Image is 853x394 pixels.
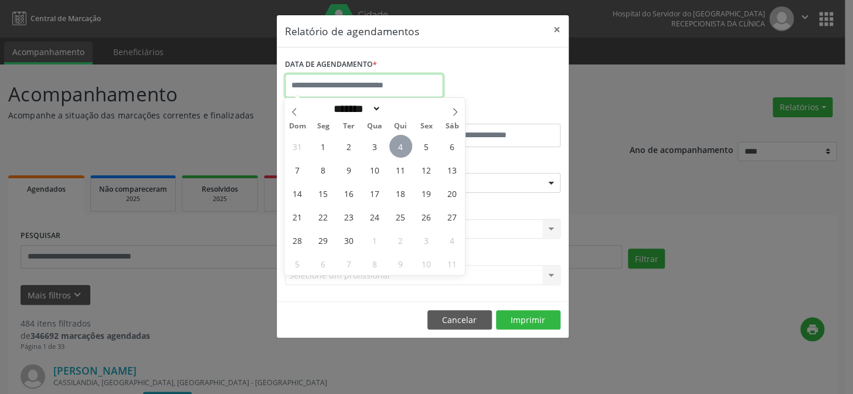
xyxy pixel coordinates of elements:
span: Setembro 13, 2025 [440,158,463,181]
label: DATA DE AGENDAMENTO [285,56,377,74]
button: Imprimir [496,310,560,330]
select: Month [329,103,381,115]
span: Sáb [439,123,465,130]
span: Setembro 21, 2025 [286,205,309,228]
span: Setembro 15, 2025 [312,182,335,205]
h5: Relatório de agendamentos [285,23,419,39]
span: Outubro 1, 2025 [363,229,386,252]
span: Setembro 28, 2025 [286,229,309,252]
span: Outubro 6, 2025 [312,252,335,275]
span: Qui [388,123,413,130]
span: Setembro 9, 2025 [338,158,361,181]
span: Outubro 3, 2025 [414,229,437,252]
span: Outubro 9, 2025 [389,252,412,275]
span: Setembro 11, 2025 [389,158,412,181]
span: Setembro 16, 2025 [338,182,361,205]
span: Setembro 14, 2025 [286,182,309,205]
span: Seg [310,123,336,130]
span: Outubro 11, 2025 [440,252,463,275]
span: Ter [336,123,362,130]
span: Outubro 7, 2025 [338,252,361,275]
span: Sex [413,123,439,130]
span: Setembro 29, 2025 [312,229,335,252]
span: Setembro 4, 2025 [389,135,412,158]
label: ATÉ [426,106,560,124]
span: Outubro 5, 2025 [286,252,309,275]
input: Year [381,103,420,115]
span: Setembro 27, 2025 [440,205,463,228]
span: Outubro 2, 2025 [389,229,412,252]
span: Setembro 7, 2025 [286,158,309,181]
span: Setembro 24, 2025 [363,205,386,228]
button: Cancelar [427,310,492,330]
span: Setembro 8, 2025 [312,158,335,181]
span: Setembro 30, 2025 [338,229,361,252]
span: Outubro 8, 2025 [363,252,386,275]
span: Setembro 25, 2025 [389,205,412,228]
span: Setembro 3, 2025 [363,135,386,158]
span: Setembro 26, 2025 [414,205,437,228]
span: Setembro 6, 2025 [440,135,463,158]
span: Setembro 12, 2025 [414,158,437,181]
span: Setembro 23, 2025 [338,205,361,228]
span: Setembro 10, 2025 [363,158,386,181]
span: Setembro 17, 2025 [363,182,386,205]
span: Setembro 20, 2025 [440,182,463,205]
span: Setembro 18, 2025 [389,182,412,205]
span: Agosto 31, 2025 [286,135,309,158]
span: Dom [284,123,310,130]
span: Setembro 5, 2025 [414,135,437,158]
span: Setembro 2, 2025 [338,135,361,158]
span: Setembro 19, 2025 [414,182,437,205]
span: Outubro 4, 2025 [440,229,463,252]
span: Setembro 1, 2025 [312,135,335,158]
span: Setembro 22, 2025 [312,205,335,228]
button: Close [545,15,569,44]
span: Outubro 10, 2025 [414,252,437,275]
span: Qua [362,123,388,130]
